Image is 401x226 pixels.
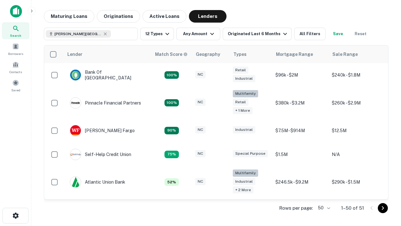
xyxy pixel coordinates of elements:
[10,33,21,38] span: Search
[67,51,82,58] div: Lender
[164,99,179,107] div: Matching Properties: 24, hasApolloMatch: undefined
[70,149,81,160] img: picture
[164,127,179,134] div: Matching Properties: 12, hasApolloMatch: undefined
[351,28,371,40] button: Reset
[155,51,186,58] h6: Match Score
[195,150,206,157] div: NC
[11,88,20,93] span: Saved
[143,10,186,23] button: Active Loans
[8,51,23,56] span: Borrowers
[223,28,292,40] button: Originated Last 6 Months
[233,186,253,194] div: + 2 more
[272,63,329,87] td: $96k - $2M
[279,204,313,212] p: Rows per page:
[196,51,220,58] div: Geography
[70,98,81,108] img: picture
[228,30,289,38] div: Originated Last 6 Months
[195,71,206,78] div: NC
[272,87,329,119] td: $380k - $3.2M
[70,69,145,81] div: Bank Of [GEOGRAPHIC_DATA]
[370,176,401,206] iframe: Chat Widget
[272,166,329,198] td: $246.5k - $9.2M
[164,71,179,79] div: Matching Properties: 14, hasApolloMatch: undefined
[233,51,247,58] div: Types
[70,176,125,188] div: Atlantic Union Bank
[233,150,268,157] div: Special Purpose
[233,107,253,114] div: + 1 more
[332,51,358,58] div: Sale Range
[315,203,331,213] div: 50
[164,151,179,158] div: Matching Properties: 10, hasApolloMatch: undefined
[70,177,81,187] img: picture
[294,28,325,40] button: All Filters
[233,99,248,106] div: Retail
[233,178,255,185] div: Industrial
[329,87,385,119] td: $260k - $2.9M
[2,59,29,76] a: Contacts
[195,126,206,133] div: NC
[192,46,230,63] th: Geography
[272,143,329,166] td: $1.5M
[328,28,348,40] button: Save your search to get updates of matches that match your search criteria.
[329,143,385,166] td: N/A
[70,97,141,109] div: Pinnacle Financial Partners
[276,51,313,58] div: Mortgage Range
[189,10,227,23] button: Lenders
[176,28,220,40] button: Any Amount
[233,75,255,82] div: Industrial
[233,126,255,133] div: Industrial
[10,5,22,18] img: capitalize-icon.png
[233,67,248,74] div: Retail
[230,46,272,63] th: Types
[55,31,102,37] span: [PERSON_NAME][GEOGRAPHIC_DATA], [GEOGRAPHIC_DATA]
[70,70,81,80] img: picture
[2,22,29,39] a: Search
[70,125,81,136] img: picture
[97,10,140,23] button: Originations
[378,203,388,213] button: Go to next page
[329,63,385,87] td: $240k - $1.8M
[70,149,131,160] div: Self-help Credit Union
[2,40,29,57] a: Borrowers
[329,166,385,198] td: $290k - $1.5M
[272,46,329,63] th: Mortgage Range
[140,28,174,40] button: 12 Types
[2,77,29,94] a: Saved
[329,119,385,143] td: $12.5M
[272,119,329,143] td: $7.5M - $914M
[195,178,206,185] div: NC
[9,69,22,74] span: Contacts
[195,99,206,106] div: NC
[151,46,192,63] th: Capitalize uses an advanced AI algorithm to match your search with the best lender. The match sco...
[44,10,94,23] button: Maturing Loans
[70,125,135,136] div: [PERSON_NAME] Fargo
[155,51,188,58] div: Capitalize uses an advanced AI algorithm to match your search with the best lender. The match sco...
[64,46,151,63] th: Lender
[329,46,385,63] th: Sale Range
[341,204,364,212] p: 1–50 of 51
[164,178,179,186] div: Matching Properties: 7, hasApolloMatch: undefined
[233,90,258,97] div: Multifamily
[233,169,258,177] div: Multifamily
